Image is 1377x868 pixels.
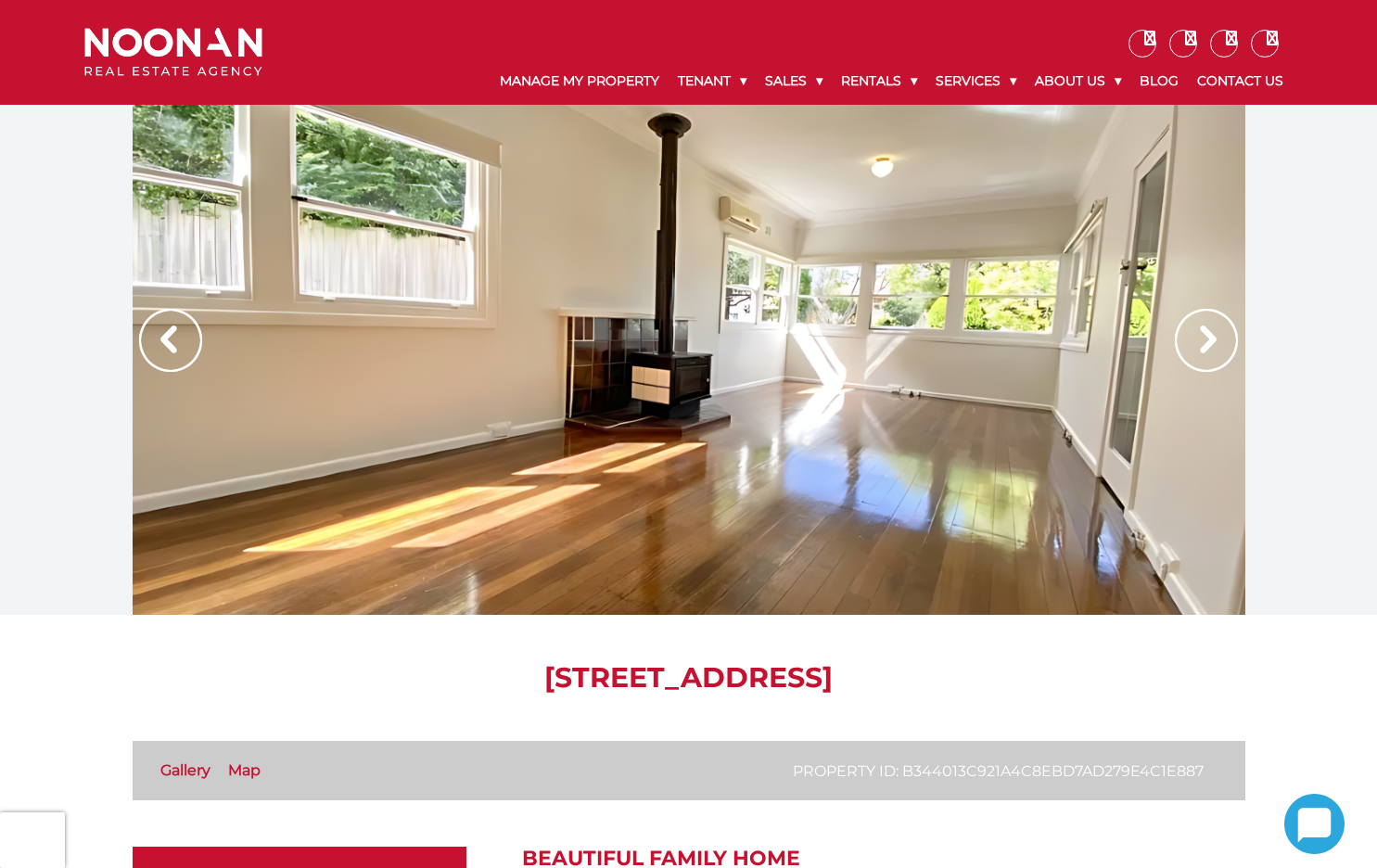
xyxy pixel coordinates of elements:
[1130,57,1188,105] a: Blog
[160,761,210,779] a: Gallery
[669,57,756,105] a: Tenant
[1026,57,1130,105] a: About Us
[133,661,1245,695] h1: [STREET_ADDRESS]
[491,57,669,105] a: Manage My Property
[139,309,202,372] img: Arrow slider
[756,57,832,105] a: Sales
[84,28,262,77] img: Noonan Real Estate Agency
[793,759,1204,783] p: Property ID: b344013c921a4c8ebd7ad279e4c1e887
[832,57,926,105] a: Rentals
[1188,57,1293,105] a: Contact Us
[1175,309,1238,372] img: Arrow slider
[228,761,261,779] a: Map
[926,57,1026,105] a: Services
